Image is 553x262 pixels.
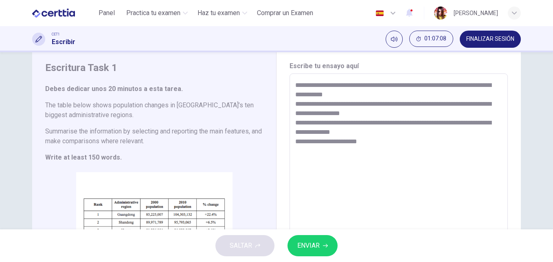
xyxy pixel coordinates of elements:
[290,61,508,71] h6: Escribe tu ensayo aquí
[297,240,320,251] span: ENVIAR
[257,8,313,18] span: Comprar un Examen
[434,7,447,20] img: Profile picture
[409,31,453,48] div: Ocultar
[94,6,120,20] button: Panel
[45,100,263,120] h6: The table below shows population changes in [GEOGRAPHIC_DATA]’s ten biggest administrative regions.
[194,6,250,20] button: Haz tu examen
[45,84,263,94] h6: Debes dedicar unos 20 minutos a esta tarea.
[460,31,521,48] button: FINALIZAR SESIÓN
[409,31,453,47] button: 01:07:08
[375,10,385,16] img: es
[45,61,263,74] h4: Escritura Task 1
[454,8,498,18] div: [PERSON_NAME]
[197,8,240,18] span: Haz tu examen
[126,8,180,18] span: Practica tu examen
[254,6,316,20] button: Comprar un Examen
[466,36,514,42] span: FINALIZAR SESIÓN
[32,5,94,21] a: CERTTIA logo
[45,127,263,146] h6: Summarise the information by selecting and reporting the main features, and make comparisons wher...
[32,5,75,21] img: CERTTIA logo
[52,37,75,47] h1: Escribir
[99,8,115,18] span: Panel
[45,153,122,161] strong: Write at least 150 words.
[386,31,403,48] div: Silenciar
[287,235,338,256] button: ENVIAR
[123,6,191,20] button: Practica tu examen
[424,36,446,42] span: 01:07:08
[52,31,60,37] span: CET1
